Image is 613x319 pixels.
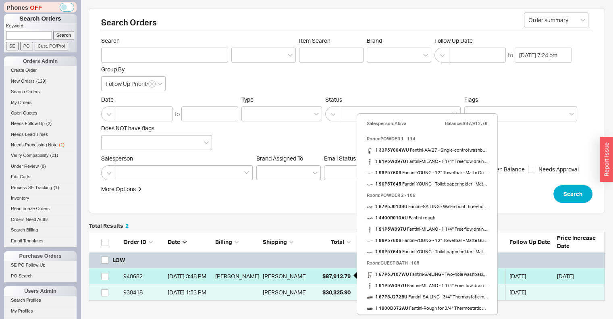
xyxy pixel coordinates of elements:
[106,138,111,147] input: Does NOT have flags
[509,238,550,245] span: Follow Up Date
[175,110,180,118] div: to
[367,190,488,201] div: Room: POWDER 2 - 106
[4,296,77,304] a: Search Profiles
[299,48,364,63] input: Item Search
[367,249,373,255] img: Screenshot_2025-07-08_152429_fw5xd9
[367,291,488,302] span: 1 Fantini - SAILING - 3/4'' Thermostatic mixer with integrated volume control - Matte Gun Metal PVD
[299,37,364,44] span: Item Search
[4,286,77,296] div: Users Admin
[263,238,287,245] span: Shipping
[4,141,77,149] a: Needs Processing Note(1)
[367,272,373,278] img: IMM_67_P5_J107WU_jwv9jo
[20,42,33,50] input: PO
[123,284,164,300] div: 938418
[4,98,77,107] a: My Orders
[367,178,488,190] span: 1 Fantini - YOUNG - Toilet paper holder - Matte Gun Metal PVD
[563,189,582,199] span: Search
[11,185,52,190] span: Process SE Tracking
[379,294,407,300] b: 67P5J272BU
[4,204,77,213] a: Reauthorize Orders
[4,272,77,280] a: PO Search
[11,79,35,83] span: New Orders
[367,269,488,280] span: 1 Fantini - SAILING - Two-hole washbasin mixer with single-control - Matte Gun Metal PVD
[367,156,488,167] span: 1 Fantini - MILANO - 1 1/4'' Free flow drain (always open) - Matte Gun Metal PVD
[40,164,46,169] span: ( 8 )
[89,284,605,300] a: 938418[DATE] 1:53 PM[PERSON_NAME]$30,325.90Quote [DATE]
[367,170,373,176] img: Screenshot_2025-07-08_152301_hy3b8e_gx8ees_ytyflb
[367,238,373,244] img: Screenshot_2025-07-08_152301_hy3b8e_gx8ees_ytyflb
[4,226,77,234] a: Search Billing
[4,261,77,269] a: SE PO Follow Up
[4,215,77,224] a: Orders Need Auths
[112,252,125,268] h5: LOW
[89,223,129,229] h5: Total Results
[322,273,351,279] span: $87,912.79
[464,96,478,103] span: Flags
[4,109,77,117] a: Open Quotes
[324,155,356,162] span: Em ​ ail Status
[367,246,488,257] span: 1 Fantini - YOUNG - Toilet paper holder - Matte Gun Metal PVD
[125,222,129,229] span: 2
[379,147,409,153] b: 33P5Y004WU
[241,96,254,103] span: Type
[215,238,259,246] div: Billing
[89,252,605,300] div: grid
[168,238,180,245] span: Date
[379,226,406,232] b: 91P5W097U
[445,118,488,129] div: Balance: $87,912.79
[509,268,553,284] div: 09/19/2025
[11,153,49,158] span: Verify Compatibility
[4,307,77,315] a: My Profiles
[168,238,211,246] div: Date
[379,249,401,254] b: 96P57645
[367,159,373,165] img: sink_drain_lewmbr_wvfeew_ufwlyy_lgq0o0
[36,79,47,83] span: ( 129 )
[434,37,571,44] span: Follow Up Date
[538,165,579,173] span: Needs Approval
[379,238,401,243] b: 96P57606
[4,14,77,23] h1: Search Orders
[101,125,154,131] span: Does NOT have flags
[4,88,77,96] a: Search Orders
[35,42,68,50] input: Cust. PO/Proj
[256,155,303,162] span: Brand Assigned To
[4,237,77,245] a: Email Templates
[379,204,407,209] b: 67P5J013BU
[263,268,307,284] div: [PERSON_NAME]
[367,133,488,144] div: Room: POWDER 1 - 114
[89,268,605,284] a: 940682[DATE] 3:48 PM[PERSON_NAME][PERSON_NAME]$87,912.79Quote [DATE][DATE]
[367,235,488,246] span: 1 Fantini - YOUNG - 12'' Towel bar - Matte Gun Metal PVD
[367,201,488,212] span: 1 Fantini - SAILING - Wall-mount three-hole washbasin mixer - Matte Gun Metal PVD
[59,142,64,147] span: ( 1 )
[367,37,382,44] span: Brand
[325,96,461,103] span: Status
[263,284,307,300] div: [PERSON_NAME]
[367,181,373,188] img: Screenshot_2025-07-08_152429_fw5xd9
[101,19,592,31] h2: Search Orders
[509,284,553,300] div: 09/12/2025
[123,238,164,246] div: Order ID
[322,289,351,296] span: $30,325.90
[4,77,77,85] a: New Orders(129)
[215,238,232,245] span: Billing
[4,2,77,13] div: Phones
[379,215,408,221] b: 4400R010AU
[379,305,408,311] b: 1900D372AU
[288,54,293,57] svg: open menu
[553,185,592,203] button: Search
[557,234,596,249] span: Price Increase Date
[123,268,164,284] div: 940682
[524,13,588,27] input: Select...
[367,118,406,129] div: Salesperson: Akiva
[101,185,136,193] div: More Options
[4,119,77,128] a: Needs Follow Up(2)
[53,31,75,40] input: Search
[379,158,406,164] b: 91P5W097U
[379,283,406,288] b: 91P5W097U
[101,96,238,103] span: Date
[11,164,39,169] span: Under Review
[367,283,373,289] img: sink_drain_lewmbr_wvfeew_ufwlyy_lgq0o0
[379,271,409,277] b: 67P5J107WU
[528,166,535,173] input: Needs Approval
[4,162,77,171] a: Under Review(8)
